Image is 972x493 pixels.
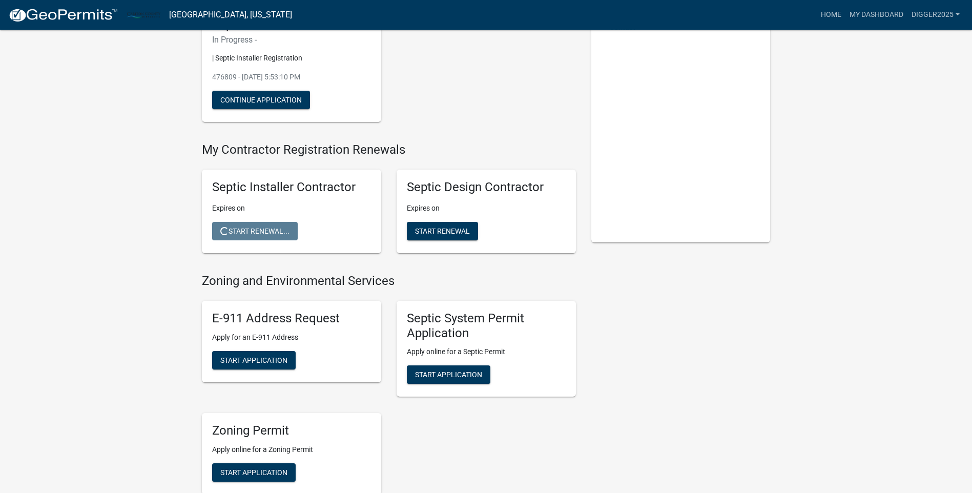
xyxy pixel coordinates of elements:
[407,365,490,384] button: Start Application
[212,72,371,83] p: 476809 - [DATE] 5:53:10 PM
[220,356,287,364] span: Start Application
[220,468,287,477] span: Start Application
[407,180,566,195] h5: Septic Design Contractor
[202,142,576,261] wm-registration-list-section: My Contractor Registration Renewals
[220,227,289,235] span: Start Renewal...
[202,274,576,289] h4: Zoning and Environmental Services
[907,5,964,25] a: Digger2025
[212,222,298,240] button: Start Renewal...
[845,5,907,25] a: My Dashboard
[407,311,566,341] h5: Septic System Permit Application
[202,142,576,157] h4: My Contractor Registration Renewals
[212,35,371,45] h6: In Progress -
[126,8,161,22] img: Carlton County, Minnesota
[212,311,371,326] h5: E-911 Address Request
[212,180,371,195] h5: Septic Installer Contractor
[212,423,371,438] h5: Zoning Permit
[407,346,566,357] p: Apply online for a Septic Permit
[169,6,292,24] a: [GEOGRAPHIC_DATA], [US_STATE]
[415,227,470,235] span: Start Renewal
[407,222,478,240] button: Start Renewal
[212,53,371,64] p: | Septic Installer Registration
[212,203,371,214] p: Expires on
[212,351,296,369] button: Start Application
[817,5,845,25] a: Home
[212,332,371,343] p: Apply for an E-911 Address
[212,91,310,109] button: Continue Application
[212,463,296,482] button: Start Application
[212,444,371,455] p: Apply online for a Zoning Permit
[407,203,566,214] p: Expires on
[415,371,482,379] span: Start Application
